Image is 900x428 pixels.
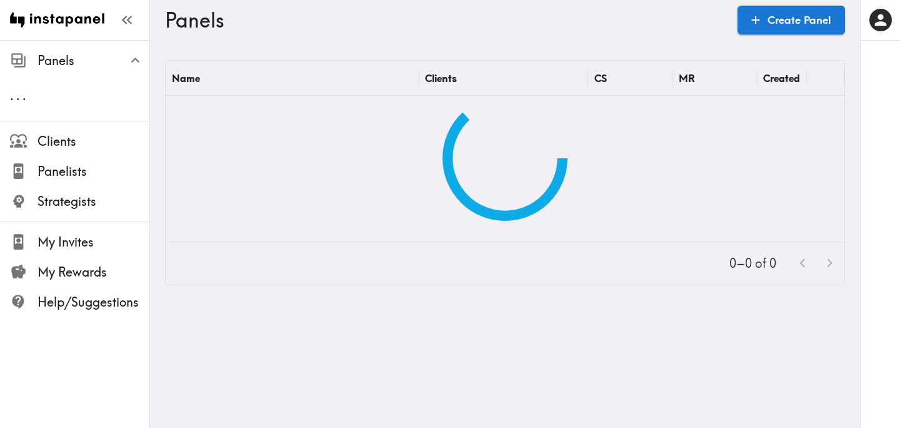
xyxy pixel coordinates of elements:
[37,163,149,180] span: Panelists
[10,88,14,103] span: .
[16,88,20,103] span: .
[729,255,776,272] p: 0–0 of 0
[37,193,149,210] span: Strategists
[763,72,800,84] div: Created
[37,293,149,311] span: Help/Suggestions
[679,72,695,84] div: MR
[165,8,727,32] h3: Panels
[37,233,149,251] span: My Invites
[425,72,457,84] div: Clients
[172,72,200,84] div: Name
[737,6,845,34] a: Create Panel
[594,72,607,84] div: CS
[37,133,149,150] span: Clients
[37,263,149,281] span: My Rewards
[37,52,149,69] span: Panels
[22,88,26,103] span: .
